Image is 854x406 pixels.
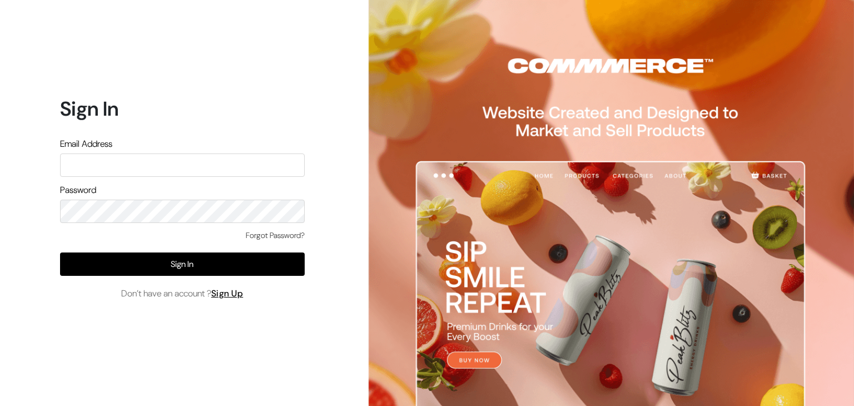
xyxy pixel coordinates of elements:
[60,252,305,276] button: Sign In
[60,184,96,197] label: Password
[60,137,112,151] label: Email Address
[211,288,244,299] a: Sign Up
[60,97,305,121] h1: Sign In
[121,287,244,300] span: Don’t have an account ?
[246,230,305,241] a: Forgot Password?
